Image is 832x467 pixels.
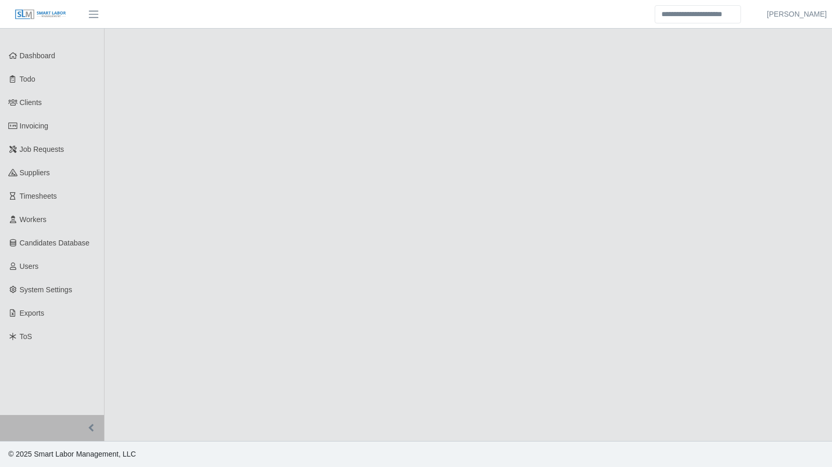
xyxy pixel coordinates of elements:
[20,309,44,317] span: Exports
[20,51,56,60] span: Dashboard
[20,239,90,247] span: Candidates Database
[20,215,47,224] span: Workers
[20,122,48,130] span: Invoicing
[20,98,42,107] span: Clients
[20,262,39,270] span: Users
[20,286,72,294] span: System Settings
[8,450,136,458] span: © 2025 Smart Labor Management, LLC
[20,332,32,341] span: ToS
[15,9,67,20] img: SLM Logo
[20,75,35,83] span: Todo
[20,168,50,177] span: Suppliers
[20,192,57,200] span: Timesheets
[20,145,64,153] span: Job Requests
[655,5,741,23] input: Search
[767,9,827,20] a: [PERSON_NAME]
